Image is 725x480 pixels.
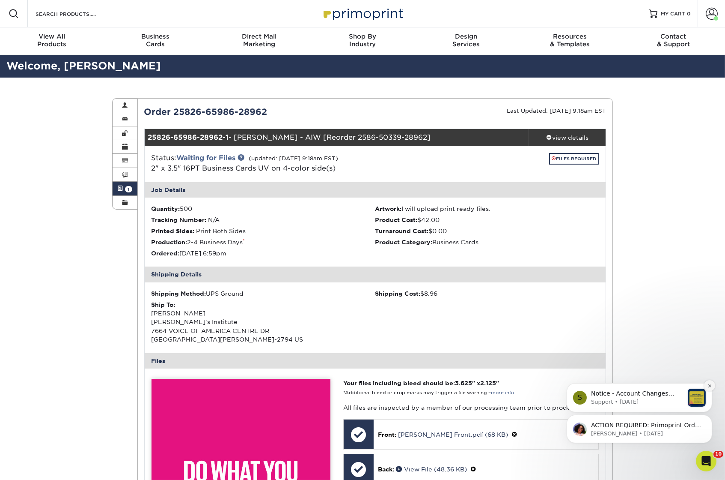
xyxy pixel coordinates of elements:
[152,205,180,212] strong: Quantity:
[549,153,599,165] a: FILES REQUIRED
[320,4,405,23] img: Primoprint
[152,239,187,246] strong: Production:
[375,238,599,246] li: Business Cards
[713,451,723,458] span: 10
[554,329,725,457] iframe: Intercom notifications message
[311,33,414,48] div: Industry
[480,380,496,387] span: 2.125
[414,27,518,55] a: DesignServices
[152,290,206,297] strong: Shipping Method:
[152,164,336,172] span: 2" x 3.5" 16PT Business Cards UV on 4-color side(s)
[104,27,207,55] a: BusinessCards
[518,27,621,55] a: Resources& Templates
[311,27,414,55] a: Shop ByIndustry
[125,186,132,192] span: 1
[518,33,621,48] div: & Templates
[375,228,428,234] strong: Turnaround Cost:
[696,451,716,471] iframe: Intercom live chat
[148,133,229,141] strong: 25826-65986-28962-1
[375,204,599,213] li: I will upload print ready files.
[152,238,375,246] li: 2-4 Business Days
[207,33,311,48] div: Marketing
[207,33,311,40] span: Direct Mail
[177,154,236,162] a: Waiting for Files
[208,216,220,223] span: N/A
[507,108,606,114] small: Last Updated: [DATE] 9:18am EST
[378,466,394,473] span: Back:
[145,182,606,198] div: Job Details
[414,33,518,40] span: Design
[35,9,118,19] input: SEARCH PRODUCTS.....
[343,380,499,387] strong: Your files including bleed should be: " x "
[152,228,195,234] strong: Printed Sides:
[152,301,175,308] strong: Ship To:
[145,353,606,369] div: Files
[207,27,311,55] a: Direct MailMarketing
[621,27,725,55] a: Contact& Support
[378,431,396,438] span: Front:
[375,289,599,298] div: $8.96
[621,33,725,48] div: & Support
[104,33,207,48] div: Cards
[375,239,432,246] strong: Product Category:
[375,216,599,224] li: $42.00
[661,10,685,18] span: MY CART
[455,380,472,387] span: 3.625
[196,228,246,234] span: Print Both Sides
[2,454,73,477] iframe: Google Customer Reviews
[375,205,401,212] strong: Artwork:
[398,431,508,438] a: [PERSON_NAME] Front.pdf (68 KB)
[145,267,606,282] div: Shipping Details
[113,182,137,195] a: 1
[375,227,599,235] li: $0.00
[152,216,207,223] strong: Tracking Number:
[529,129,606,146] a: view details
[145,129,529,146] div: - [PERSON_NAME] - AIW [Reorder 2586-50339-28962]
[249,155,339,162] small: (updated: [DATE] 9:18am EST)
[375,290,420,297] strong: Shipping Cost:
[145,153,452,174] div: Status:
[687,11,691,17] span: 0
[152,250,180,257] strong: Ordered:
[491,390,514,396] a: more info
[311,33,414,40] span: Shop By
[343,390,514,396] small: *Additional bleed or crop marks may trigger a file warning –
[104,33,207,40] span: Business
[396,466,467,473] a: View File (48.36 KB)
[152,289,375,298] div: UPS Ground
[343,403,599,412] p: All files are inspected by a member of our processing team prior to production.
[518,33,621,40] span: Resources
[529,133,606,142] div: view details
[152,249,375,258] li: [DATE] 6:59pm
[375,216,417,223] strong: Product Cost:
[152,300,375,344] div: [PERSON_NAME] [PERSON_NAME]'s Institute 7664 VOICE OF AMERICA CENTRE DR [GEOGRAPHIC_DATA][PERSON_...
[138,105,375,118] div: Order 25826-65986-28962
[152,204,375,213] li: 500
[621,33,725,40] span: Contact
[414,33,518,48] div: Services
